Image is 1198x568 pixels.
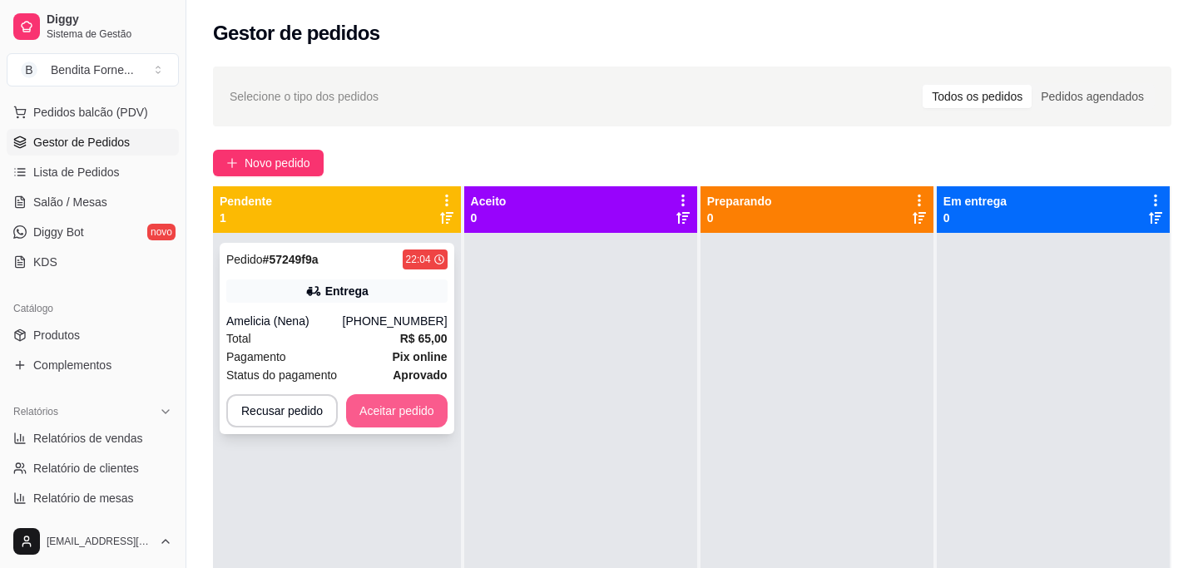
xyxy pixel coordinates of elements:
p: Pendente [220,193,272,210]
span: Gestor de Pedidos [33,134,130,151]
p: Preparando [707,193,772,210]
span: Relatórios de vendas [33,430,143,447]
span: B [21,62,37,78]
strong: aprovado [393,368,447,382]
span: Diggy [47,12,172,27]
span: Relatórios [13,405,58,418]
p: 1 [220,210,272,226]
a: Gestor de Pedidos [7,129,179,156]
span: Pedido [226,253,263,266]
div: Entrega [325,283,369,299]
div: Pedidos agendados [1032,85,1153,108]
span: Novo pedido [245,154,310,172]
span: plus [226,157,238,169]
strong: R$ 65,00 [400,332,448,345]
button: Select a team [7,53,179,86]
div: Bendita Forne ... [51,62,134,78]
a: DiggySistema de Gestão [7,7,179,47]
span: Diggy Bot [33,224,84,240]
a: Salão / Mesas [7,189,179,215]
button: Novo pedido [213,150,324,176]
button: [EMAIL_ADDRESS][DOMAIN_NAME] [7,521,179,561]
strong: # 57249f9a [263,253,319,266]
button: Aceitar pedido [346,394,448,427]
span: Salão / Mesas [33,194,107,210]
span: Relatório de clientes [33,460,139,477]
span: Status do pagamento [226,366,337,384]
button: Pedidos balcão (PDV) [7,99,179,126]
p: 0 [943,210,1007,226]
div: Catálogo [7,295,179,322]
span: Produtos [33,327,80,343]
span: Pagamento [226,348,286,366]
div: 22:04 [406,253,431,266]
p: 0 [471,210,507,226]
span: Selecione o tipo dos pedidos [230,87,379,106]
span: Total [226,329,251,348]
span: Pedidos balcão (PDV) [33,104,148,121]
a: KDS [7,249,179,275]
a: Relatório de mesas [7,485,179,511]
p: 0 [707,210,772,226]
span: Relatório de mesas [33,490,134,506]
div: [PHONE_NUMBER] [343,313,448,329]
span: Sistema de Gestão [47,27,172,41]
span: KDS [33,254,57,270]
p: Aceito [471,193,507,210]
h2: Gestor de pedidos [213,20,380,47]
p: Em entrega [943,193,1007,210]
a: Relatório de clientes [7,455,179,482]
span: Complementos [33,357,111,373]
span: [EMAIL_ADDRESS][DOMAIN_NAME] [47,535,152,548]
a: Produtos [7,322,179,348]
div: Todos os pedidos [923,85,1032,108]
a: Lista de Pedidos [7,159,179,185]
a: Relatórios de vendas [7,425,179,452]
button: Recusar pedido [226,394,338,427]
a: Complementos [7,352,179,378]
strong: Pix online [392,350,447,363]
div: Amelicia (Nena) [226,313,343,329]
span: Lista de Pedidos [33,164,120,180]
a: Diggy Botnovo [7,219,179,245]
